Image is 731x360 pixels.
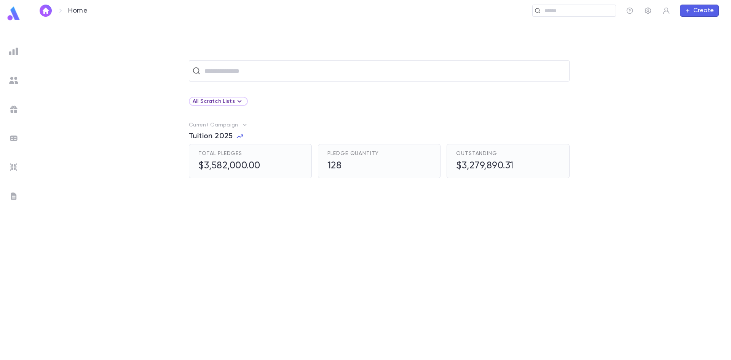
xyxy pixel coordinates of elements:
[9,134,18,143] img: batches_grey.339ca447c9d9533ef1741baa751efc33.svg
[456,160,514,172] h5: $3,279,890.31
[456,150,497,157] span: Outstanding
[198,150,242,157] span: Total Pledges
[68,6,88,15] p: Home
[327,160,379,172] h5: 128
[6,6,21,21] img: logo
[189,97,248,106] div: All Scratch Lists
[680,5,719,17] button: Create
[9,76,18,85] img: students_grey.60c7aba0da46da39d6d829b817ac14fc.svg
[41,8,50,14] img: home_white.a664292cf8c1dea59945f0da9f25487c.svg
[193,97,244,106] div: All Scratch Lists
[9,47,18,56] img: reports_grey.c525e4749d1bce6a11f5fe2a8de1b229.svg
[198,160,260,172] h5: $3,582,000.00
[189,132,233,141] span: Tuition 2025
[189,122,238,128] p: Current Campaign
[9,163,18,172] img: imports_grey.530a8a0e642e233f2baf0ef88e8c9fcb.svg
[9,192,18,201] img: letters_grey.7941b92b52307dd3b8a917253454ce1c.svg
[9,105,18,114] img: campaigns_grey.99e729a5f7ee94e3726e6486bddda8f1.svg
[327,150,379,157] span: Pledge Quantity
